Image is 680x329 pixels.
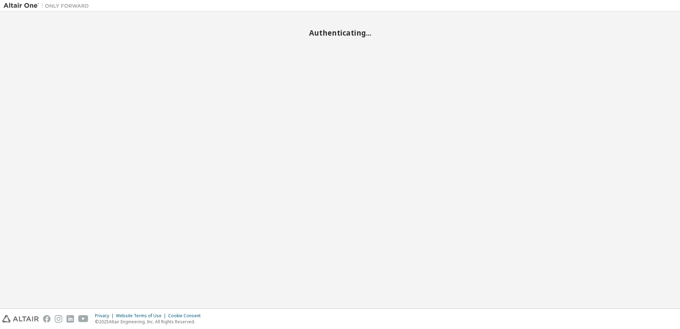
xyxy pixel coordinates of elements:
[43,315,51,323] img: facebook.svg
[168,313,205,319] div: Cookie Consent
[78,315,89,323] img: youtube.svg
[4,28,676,37] h2: Authenticating...
[4,2,92,9] img: Altair One
[67,315,74,323] img: linkedin.svg
[95,313,116,319] div: Privacy
[2,315,39,323] img: altair_logo.svg
[95,319,205,325] p: © 2025 Altair Engineering, Inc. All Rights Reserved.
[116,313,168,319] div: Website Terms of Use
[55,315,62,323] img: instagram.svg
